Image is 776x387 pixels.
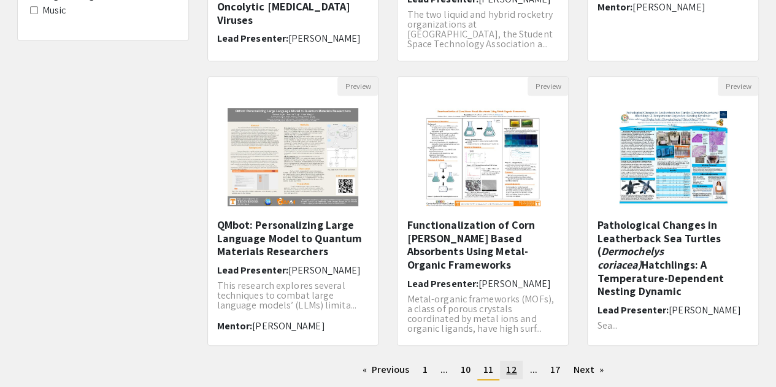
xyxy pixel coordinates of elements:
[440,363,448,376] span: ...
[597,1,632,13] span: Mentor:
[597,304,749,316] h6: Lead Presenter:
[550,363,561,376] span: 17
[597,244,663,272] em: Dermochelys coriacea)
[252,320,325,332] span: [PERSON_NAME]
[217,218,369,258] h5: QMbot: Personalizing Large Language Model to Quantum Materials Researchers
[597,96,749,218] img: <p class="ql-align-center"><span style="color: rgb(35, 80, 120);">Pathological Changes in Leather...
[669,304,741,316] span: [PERSON_NAME]
[461,363,471,376] span: 10
[478,277,551,290] span: [PERSON_NAME]
[407,294,559,334] p: Metal-organic frameworks (MOFs), a class of porous crystals coordinated by metal ions and organic...
[217,320,253,332] span: Mentor:
[407,278,559,289] h6: Lead Presenter:
[9,332,52,378] iframe: Chat
[337,77,378,96] button: Preview
[207,361,759,380] ul: Pagination
[483,363,493,376] span: 11
[217,279,356,312] span: This research explores several techniques to combat large language models’ (LLMs) limita...
[407,8,552,50] span: The two liquid and hybrid rocketry organizations at [GEOGRAPHIC_DATA], the Student Space Technolo...
[397,76,569,346] div: Open Presentation <p>Functionalization of Corn Stover Based Absorbents Using Metal-Organic Framew...
[413,96,553,218] img: <p>Functionalization of Corn Stover Based Absorbents Using Metal-Organic Frameworks</p>
[217,33,369,44] h6: Lead Presenter:
[217,264,369,276] h6: Lead Presenter:
[597,319,618,332] span: Sea...
[528,77,568,96] button: Preview
[288,264,361,277] span: [PERSON_NAME]
[215,96,371,218] img: <p>QMbot: Personalizing Large Language Model to Quantum Materials Researchers</p>
[407,218,559,271] h5: Functionalization of Corn [PERSON_NAME] Based Absorbents Using Metal-Organic Frameworks
[356,361,416,379] a: Previous page
[529,363,537,376] span: ...
[207,76,379,346] div: Open Presentation <p>QMbot: Personalizing Large Language Model to Quantum Materials Researchers</p>
[288,32,361,45] span: [PERSON_NAME]
[422,363,427,376] span: 1
[597,218,749,298] h5: Pathological Changes in Leatherback Sea Turtles ( Hatchlings: A Temperature-Dependent Nesting Dyn...
[42,3,66,18] label: Music
[567,361,610,379] a: Next page
[718,77,758,96] button: Preview
[632,1,705,13] span: [PERSON_NAME]
[587,76,759,346] div: Open Presentation <p class="ql-align-center"><span style="color: rgb(35, 80, 120);">Pathological ...
[506,363,517,376] span: 12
